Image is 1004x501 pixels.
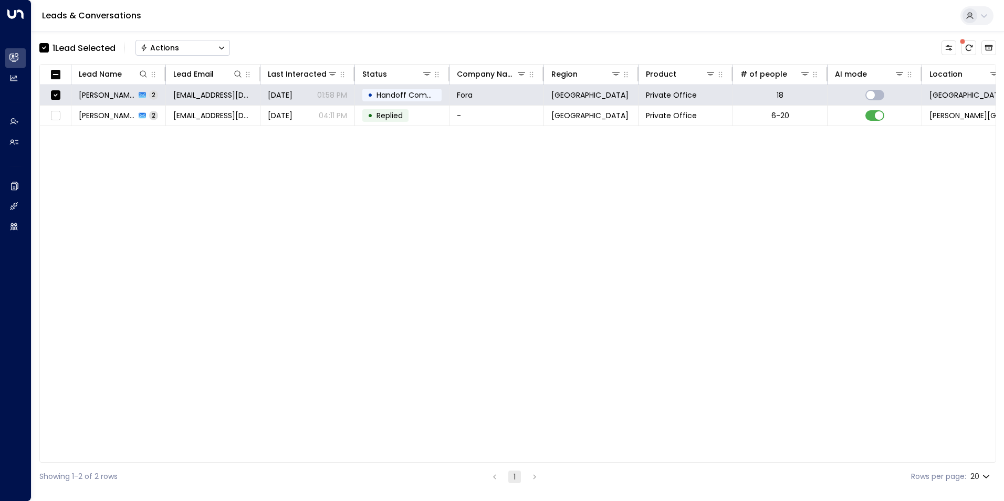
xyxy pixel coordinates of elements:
[42,9,141,22] a: Leads & Conversations
[135,40,230,56] div: Button group with a nested menu
[961,40,976,55] span: There are new threads available. Refresh the grid to view the latest updates.
[317,90,347,100] p: 01:58 PM
[551,110,629,121] span: London
[268,68,338,80] div: Last Interacted
[646,110,697,121] span: Private Office
[268,110,292,121] span: Aug 12, 2025
[319,110,347,121] p: 04:11 PM
[79,110,135,121] span: James Pinner
[362,68,387,80] div: Status
[929,68,999,80] div: Location
[39,471,118,482] div: Showing 1-2 of 2 rows
[457,90,473,100] span: Fora
[49,109,62,122] span: Toggle select row
[981,40,996,55] button: Archived Leads
[508,471,521,483] button: page 1
[835,68,905,80] div: AI mode
[457,68,516,80] div: Company Name
[942,40,956,55] button: Customize
[149,111,158,120] span: 2
[740,68,810,80] div: # of people
[173,90,253,100] span: Ranjit.Brainch@theofficegroup.com
[173,68,214,80] div: Lead Email
[173,110,253,121] span: jamespinnerbbr@gmail.com
[53,41,116,55] div: 1 Lead Selected
[551,68,578,80] div: Region
[268,90,292,100] span: Yesterday
[49,68,62,81] span: Toggle select all
[362,68,432,80] div: Status
[551,68,621,80] div: Region
[79,68,149,80] div: Lead Name
[49,89,62,102] span: Toggle select row
[79,68,122,80] div: Lead Name
[376,110,403,121] span: Replied
[173,68,243,80] div: Lead Email
[149,90,158,99] span: 2
[368,107,373,124] div: •
[771,110,789,121] div: 6-20
[835,68,867,80] div: AI mode
[488,470,541,483] nav: pagination navigation
[646,68,716,80] div: Product
[911,471,966,482] label: Rows per page:
[449,106,544,126] td: -
[376,90,451,100] span: Handoff Completed
[268,68,327,80] div: Last Interacted
[457,68,527,80] div: Company Name
[929,68,963,80] div: Location
[135,40,230,56] button: Actions
[646,68,676,80] div: Product
[970,469,992,484] div: 20
[777,90,783,100] div: 18
[740,68,787,80] div: # of people
[140,43,179,53] div: Actions
[368,86,373,104] div: •
[551,90,629,100] span: London
[79,90,135,100] span: Ranjit Brainch
[646,90,697,100] span: Private Office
